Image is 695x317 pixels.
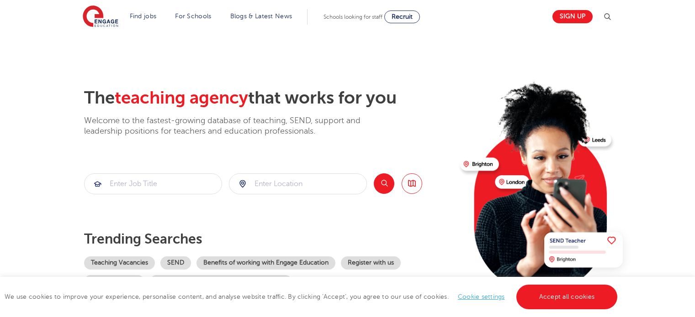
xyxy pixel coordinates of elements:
[115,88,248,108] span: teaching agency
[130,13,157,20] a: Find jobs
[160,256,191,270] a: SEND
[84,231,453,247] p: Trending searches
[392,13,413,20] span: Recruit
[84,115,386,137] p: Welcome to the fastest-growing database of teaching, SEND, support and leadership positions for t...
[384,10,420,23] a: Recruit
[84,256,155,270] a: Teaching Vacancies
[84,173,222,194] div: Submit
[516,285,618,309] a: Accept all cookies
[324,14,382,20] span: Schools looking for staff
[84,275,144,288] a: Become a tutor
[458,293,505,300] a: Cookie settings
[552,10,593,23] a: Sign up
[150,275,292,288] a: Our coverage across [GEOGRAPHIC_DATA]
[229,173,367,194] div: Submit
[374,173,394,194] button: Search
[196,256,335,270] a: Benefits of working with Engage Education
[230,13,292,20] a: Blogs & Latest News
[83,5,118,28] img: Engage Education
[175,13,211,20] a: For Schools
[84,88,453,109] h2: The that works for you
[85,174,222,194] input: Submit
[5,293,620,300] span: We use cookies to improve your experience, personalise content, and analyse website traffic. By c...
[341,256,401,270] a: Register with us
[229,174,366,194] input: Submit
